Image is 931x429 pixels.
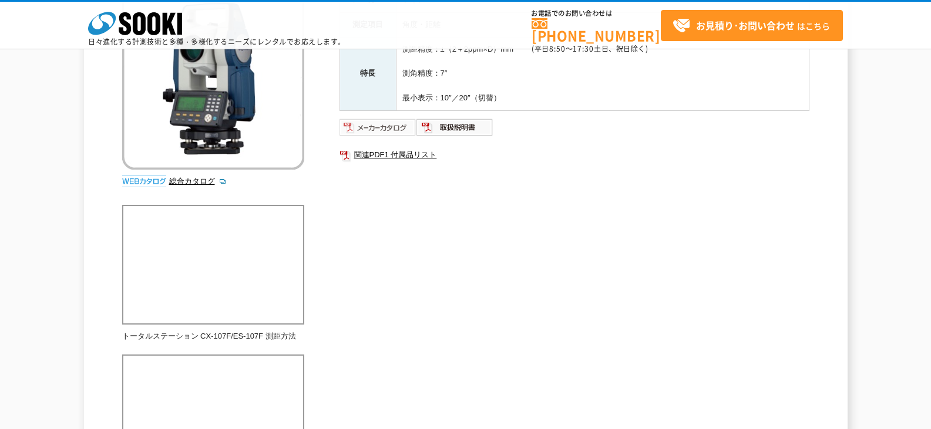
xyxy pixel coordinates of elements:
[88,38,345,45] p: 日々進化する計測技術と多種・多様化するニーズにレンタルでお応えします。
[122,330,304,343] p: トータルステーション CX-107F/ES-107F 測距方法
[549,43,566,54] span: 8:50
[340,37,396,110] th: 特長
[340,147,809,163] a: 関連PDF1 付属品リスト
[416,126,493,134] a: 取扱説明書
[416,118,493,137] img: 取扱説明書
[532,43,648,54] span: (平日 ～ 土日、祝日除く)
[169,177,227,185] a: 総合カタログ
[573,43,594,54] span: 17:30
[661,10,843,41] a: お見積り･お問い合わせはこちら
[340,126,416,134] a: メーカーカタログ
[122,175,166,187] img: webカタログ
[696,18,795,32] strong: お見積り･お問い合わせ
[396,37,809,110] td: 測距精度：±（2＋2ppm×D）mm 測角精度：7″ 最小表示：10″／20″（切替）
[340,118,416,137] img: メーカーカタログ
[673,17,830,35] span: はこちら
[532,10,661,17] span: お電話でのお問い合わせは
[532,18,661,42] a: [PHONE_NUMBER]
